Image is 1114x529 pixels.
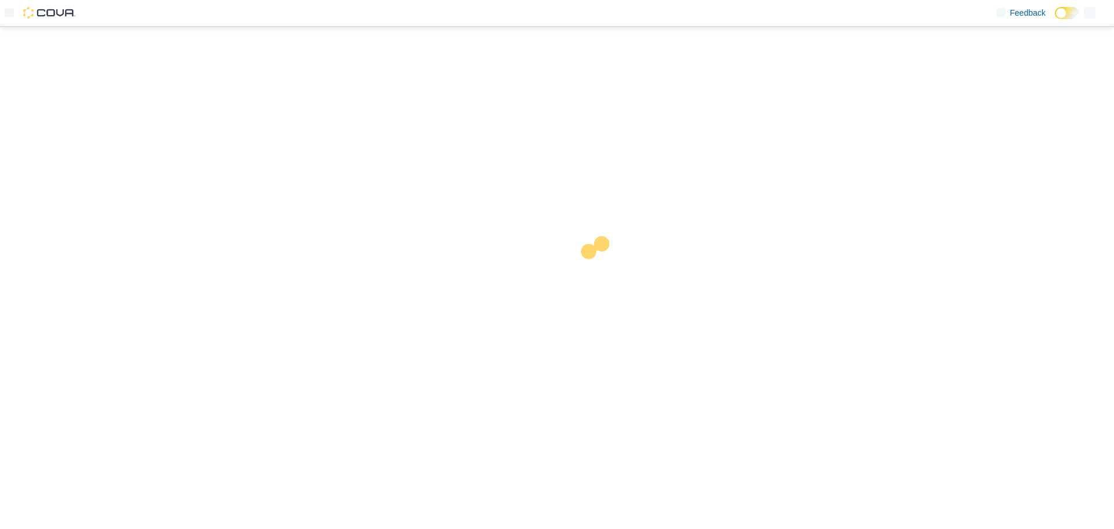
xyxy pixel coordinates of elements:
input: Dark Mode [1055,7,1079,19]
img: Cova [23,7,75,19]
a: Feedback [992,1,1050,24]
span: Dark Mode [1055,19,1055,20]
span: Feedback [1010,7,1046,19]
img: cova-loader [557,228,644,315]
